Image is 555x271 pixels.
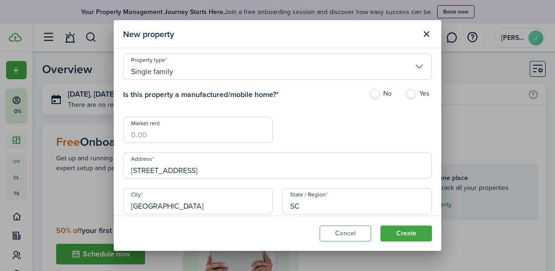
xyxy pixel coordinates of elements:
modal-title: New property [123,25,416,43]
label: No [369,89,396,103]
input: Start typing the address and then select from the dropdown [123,152,432,179]
button: Close modal [418,26,434,42]
input: Property type [123,53,432,80]
label: Yes [405,89,432,103]
button: Create [380,226,432,241]
button: Cancel [320,226,371,241]
input: 0.00 [123,117,273,143]
h4: Is this property a manufactured/mobile home? * [123,89,369,100]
